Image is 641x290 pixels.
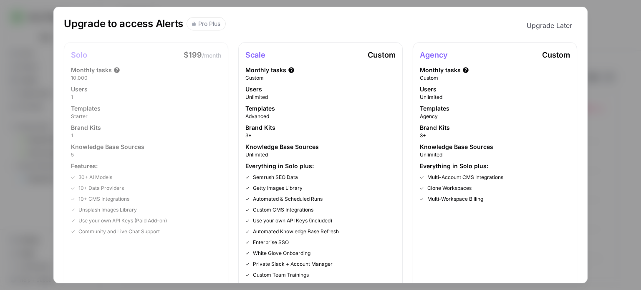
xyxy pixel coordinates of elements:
[253,239,289,246] span: Enterprise SSO
[71,151,221,159] span: 5
[542,50,570,59] span: Custom
[78,217,167,224] span: Use your own API Keys (Paid Add-on)
[64,17,183,34] h1: Upgrade to access Alerts
[522,17,577,34] button: Upgrade Later
[420,124,450,132] span: Brand Kits
[253,195,323,203] span: Automated & Scheduled Runs
[71,143,144,151] span: Knowledge Base Sources
[245,74,396,82] span: Custom
[78,228,160,235] span: Community and Live Chat Support
[253,184,303,192] span: Getty Images Library
[427,184,472,192] span: Clone Workspaces
[245,85,262,93] span: Users
[71,74,221,82] span: 10.000
[184,50,202,59] span: $199
[245,124,275,132] span: Brand Kits
[71,66,112,74] span: Monthly tasks
[245,93,396,101] span: Unlimited
[245,143,319,151] span: Knowledge Base Sources
[420,49,448,61] h1: Agency
[420,132,570,139] span: 3+
[245,49,265,61] h1: Scale
[253,174,298,181] span: Semrush SEO Data
[71,113,221,120] span: Starter
[420,104,449,113] span: Templates
[368,50,396,59] span: Custom
[78,184,124,192] span: 10+ Data Providers
[71,132,221,139] span: 1
[71,49,87,61] h1: Solo
[420,162,570,170] span: Everything in Solo plus:
[71,162,221,170] span: Features:
[245,113,396,120] span: Advanced
[198,20,220,28] div: Pro Plus
[253,206,313,214] span: Custom CMS Integrations
[420,66,461,74] span: Monthly tasks
[245,151,396,159] span: Unlimited
[202,52,221,59] span: /month
[245,162,396,170] span: Everything in Solo plus:
[427,195,483,203] span: Multi-Workspace Billing
[78,206,137,214] span: Unsplash Images Library
[253,271,309,279] span: Custom Team Trainings
[253,228,339,235] span: Automated Knowledge Base Refresh
[420,151,570,159] span: Unlimited
[420,113,570,120] span: Agency
[253,217,332,224] span: Use your own API Keys (Included)
[245,132,396,139] span: 3+
[427,174,503,181] span: Multi-Account CMS Integrations
[71,85,88,93] span: Users
[78,195,129,203] span: 10+ CMS Integrations
[420,85,437,93] span: Users
[253,250,310,257] span: White Glove Onboarding
[420,143,493,151] span: Knowledge Base Sources
[78,174,112,181] span: 30+ AI Models
[420,74,570,82] span: Custom
[71,104,101,113] span: Templates
[71,93,221,101] span: 1
[71,124,101,132] span: Brand Kits
[420,93,570,101] span: Unlimited
[245,66,286,74] span: Monthly tasks
[253,260,333,268] span: Private Slack + Account Manager
[245,104,275,113] span: Templates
